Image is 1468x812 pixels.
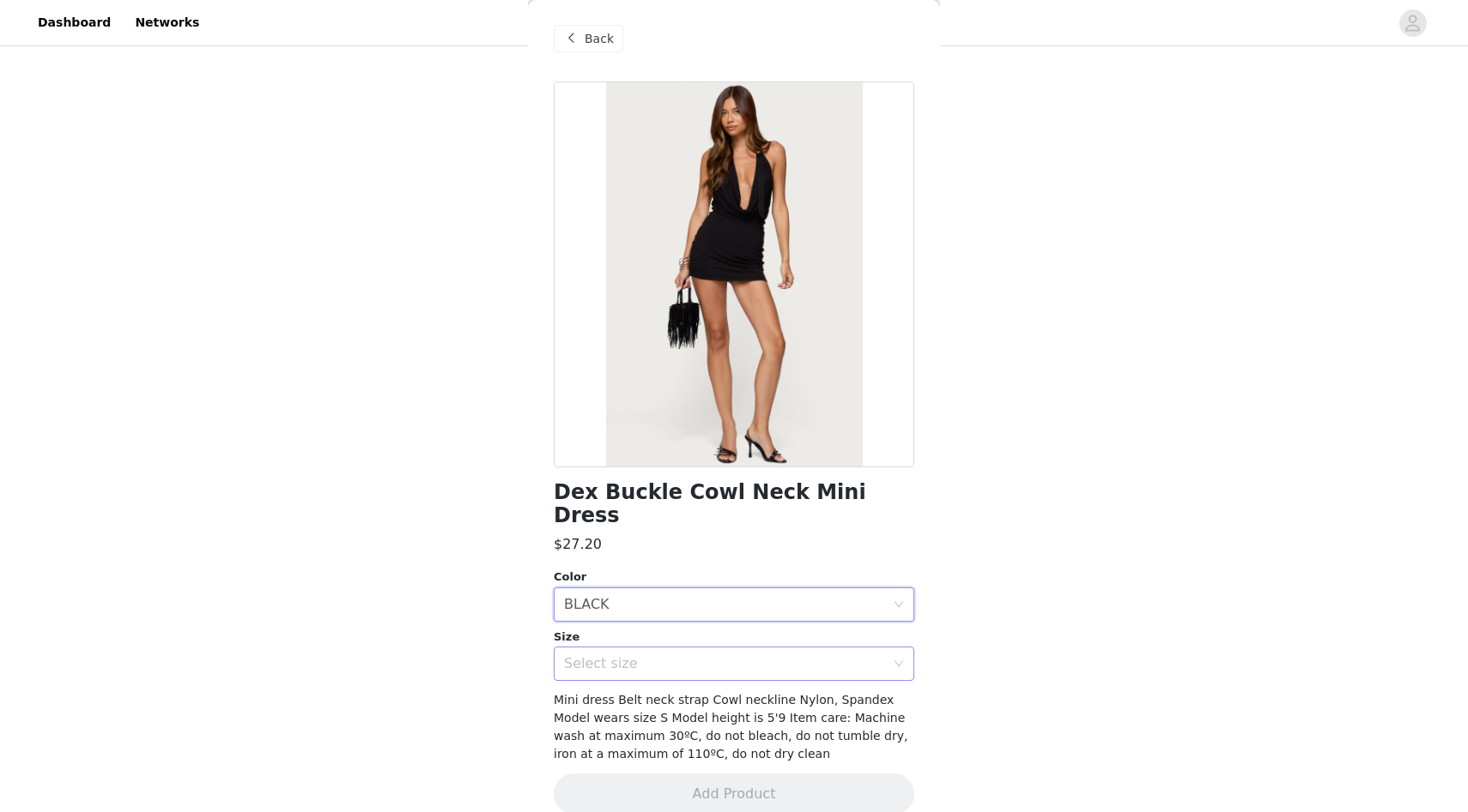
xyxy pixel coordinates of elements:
[554,568,914,586] div: Color
[554,629,914,646] div: Size
[564,655,885,672] div: Select size
[554,693,907,761] span: Mini dress Belt neck strap Cowl neckline Nylon, Spandex Model wears size S Model height is 5'9 It...
[554,481,914,527] h1: Dex Buckle Cowl Neck Mini Dress
[564,588,610,621] div: BLACK
[894,659,904,671] i: icon: down
[1404,9,1421,37] div: avatar
[124,3,209,42] a: Networks
[585,30,614,48] span: Back
[554,534,602,555] h3: $27.20
[27,3,121,42] a: Dashboard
